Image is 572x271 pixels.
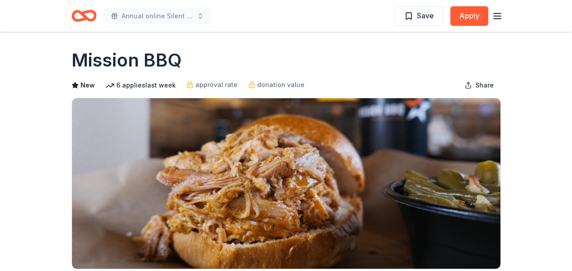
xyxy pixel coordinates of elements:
[475,80,494,91] span: Share
[81,80,95,91] span: New
[72,98,500,269] img: Image for Mission BBQ
[248,79,305,90] a: donation value
[450,6,488,26] button: Apply
[72,5,97,26] a: Home
[72,48,182,73] h1: Mission BBQ
[458,76,501,94] button: Share
[257,79,305,90] span: donation value
[122,11,193,21] span: Annual online Silent Auction
[186,79,237,90] a: approval rate
[106,80,176,91] div: 6 applies last week
[417,10,434,21] span: Save
[395,6,443,26] button: Save
[104,7,211,25] button: Annual online Silent Auction
[195,79,237,90] span: approval rate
